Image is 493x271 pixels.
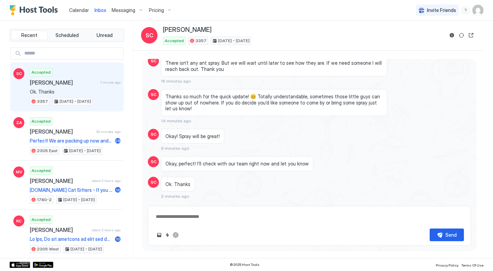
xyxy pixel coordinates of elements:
[31,69,51,75] span: Accepted
[218,38,250,44] span: [DATE] - [DATE]
[116,187,120,193] span: 16
[10,29,124,42] div: tab-group
[10,262,30,268] a: App Store
[461,261,483,268] a: Terms Of Use
[30,79,98,86] span: [PERSON_NAME]
[163,26,212,34] span: [PERSON_NAME]
[151,159,156,165] span: SC
[69,7,89,13] span: Calendar
[55,32,79,38] span: Scheduled
[96,130,121,134] span: 33 minutes ago
[94,7,106,14] a: Inbox
[37,98,48,104] span: 3357
[37,197,52,203] span: 1780-2
[31,118,51,124] span: Accepted
[21,32,37,38] span: Recent
[30,138,112,144] span: Perfect! We are packing up now and I will let you know when we have cleared out!
[161,118,191,123] span: 14 minutes ago
[467,31,475,39] button: Open reservation
[86,30,123,40] button: Unread
[448,31,456,39] button: Reservation information
[69,148,101,154] span: [DATE] - [DATE]
[161,146,189,151] span: 9 minutes ago
[30,187,112,193] span: [DOMAIN_NAME] Cat Sitters - If you prefer someone to come to your place to feed/play with your ca...
[94,7,106,13] span: Inbox
[115,138,121,143] span: 28
[92,228,121,232] span: about 2 hours ago
[22,48,123,59] input: Input Field
[151,91,156,98] span: SC
[427,7,456,13] span: Invite Friends
[165,94,383,112] span: Thanks so much for the quick update! 😊 Totally understandable, sometimes those little guys can sh...
[165,38,184,44] span: Accepted
[165,181,190,187] span: Ok. Thanks
[30,128,93,135] span: [PERSON_NAME]
[472,5,483,16] div: User profile
[461,263,483,267] span: Terms Of Use
[195,38,206,44] span: 3357
[457,31,466,39] button: Sync reservation
[436,263,458,267] span: Privacy Policy
[11,30,48,40] button: Recent
[60,98,91,104] span: [DATE] - [DATE]
[71,246,102,252] span: [DATE] - [DATE]
[149,7,164,13] span: Pricing
[33,262,53,268] a: Google Play Store
[37,148,58,154] span: 2305 East
[155,231,163,239] button: Upload image
[16,218,22,224] span: KC
[151,58,156,64] span: SC
[146,31,153,39] span: SC
[436,261,458,268] a: Privacy Policy
[63,197,95,203] span: [DATE] - [DATE]
[37,246,59,252] span: 2305 West
[161,78,191,84] span: 16 minutes ago
[462,6,470,14] div: menu
[172,231,180,239] button: ChatGPT Auto Reply
[30,89,121,95] span: Ok. Thanks
[16,71,22,77] span: SC
[445,231,457,238] div: Send
[230,262,260,267] span: © 2025 Host Tools
[10,5,61,15] a: Host Tools Logo
[151,179,156,185] span: SC
[31,168,51,174] span: Accepted
[30,236,112,242] span: Lo Ips, Do sit ametcons ad elit sed doei tem inci utlabore etdo! 🤗 Ma aliq en admi veni quis nost...
[16,169,22,175] span: MV
[165,161,309,167] span: Okay, perfect! I’ll check with our team right now and let you know
[49,30,85,40] button: Scheduled
[30,226,89,233] span: [PERSON_NAME]
[112,7,135,13] span: Messaging
[100,80,121,85] span: 1 minute ago
[163,231,172,239] button: Quick reply
[165,60,383,72] span: There isn’t any ant spray. But we will wait until later to see how they are. If we need someone I...
[30,177,89,184] span: [PERSON_NAME]
[97,32,113,38] span: Unread
[31,217,51,223] span: Accepted
[16,120,22,126] span: ZA
[92,178,121,183] span: about 2 hours ago
[116,236,120,242] span: 10
[430,229,464,241] button: Send
[69,7,89,14] a: Calendar
[161,194,189,199] span: 2 minutes ago
[165,133,220,139] span: Okay! Spray will be great!
[151,131,156,137] span: SC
